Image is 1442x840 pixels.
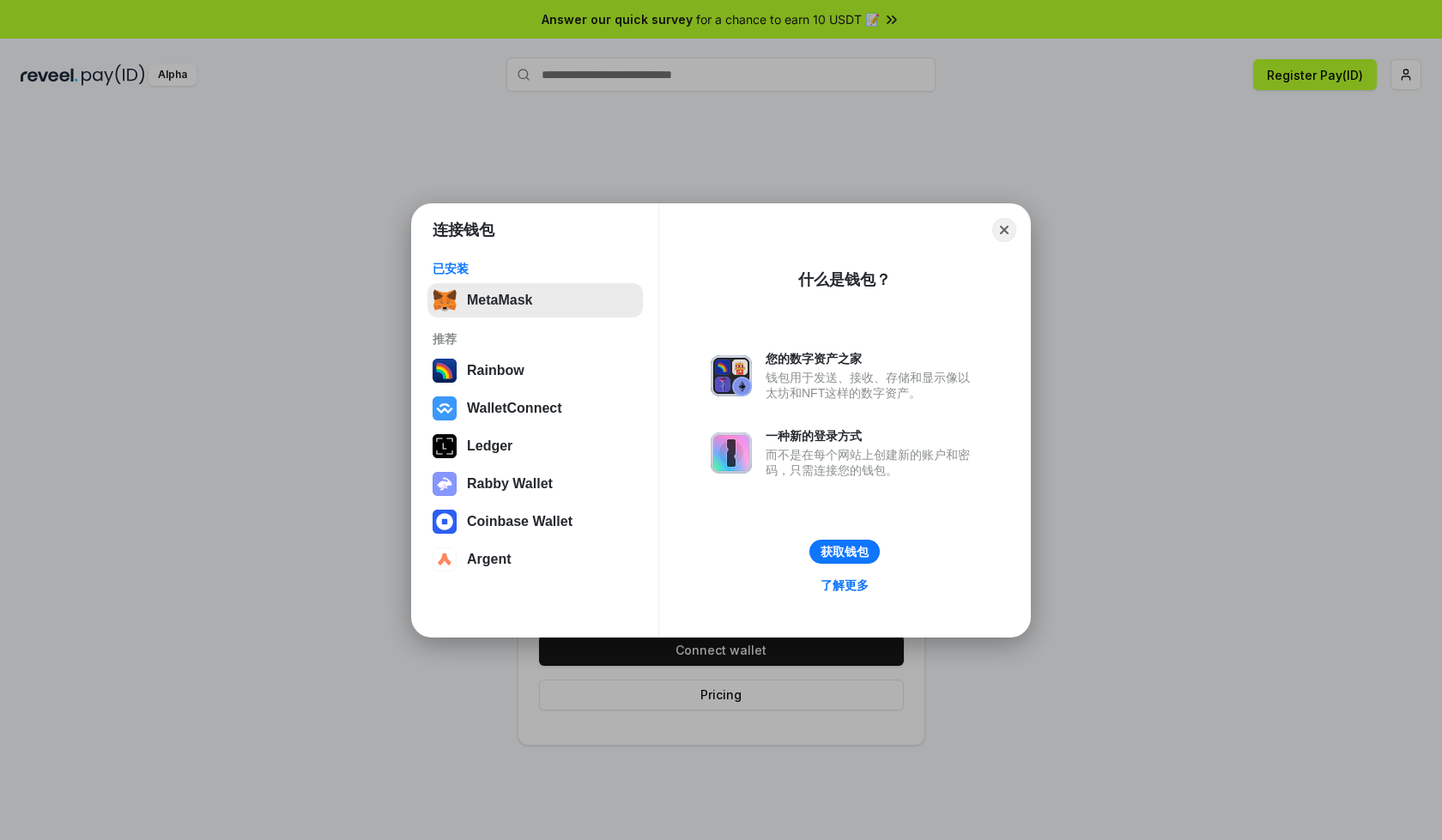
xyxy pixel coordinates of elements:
[467,363,524,378] div: Rainbow
[809,540,880,564] button: 获取钱包
[433,331,638,347] div: 推荐
[467,293,532,308] div: MetaMask
[427,429,643,463] button: Ledger
[427,542,643,577] button: Argent
[798,269,891,290] div: 什么是钱包？
[467,514,573,529] div: Coinbase Wallet
[821,577,869,593] div: 了解更多
[433,472,457,496] img: svg+xml,%3Csvg%20xmlns%3D%22http%3A%2F%2Fwww.w3.org%2F2000%2Fsvg%22%20fill%3D%22none%22%20viewBox...
[467,438,512,454] div: Ledger
[433,547,457,571] img: svg+xml,%3Csvg%20width%3D%2228%22%20height%3D%2228%22%20viewBox%3D%220%200%2028%2028%22%20fill%3D...
[433,288,457,312] img: svg+xml,%3Csvg%20fill%3D%22none%22%20height%3D%2233%22%20viewBox%3D%220%200%2035%2033%22%20width%...
[810,574,879,596] a: 了解更多
[433,261,638,276] div: 已安装
[433,396,457,420] img: svg+xml,%3Csvg%20width%3D%2228%22%20height%3D%2228%22%20viewBox%3D%220%200%2028%2028%22%20fill%3D...
[433,220,494,240] h1: 连接钱包
[766,351,978,366] div: 您的数字资产之家
[427,467,643,501] button: Rabby Wallet
[766,447,978,478] div: 而不是在每个网站上创建新的账户和密码，只需连接您的钱包。
[427,283,643,317] button: MetaMask
[992,218,1016,242] button: Close
[427,354,643,388] button: Rainbow
[766,428,978,444] div: 一种新的登录方式
[766,370,978,401] div: 钱包用于发送、接收、存储和显示像以太坊和NFT这样的数字资产。
[467,401,562,416] div: WalletConnect
[427,505,643,539] button: Coinbase Wallet
[433,434,457,458] img: svg+xml,%3Csvg%20xmlns%3D%22http%3A%2F%2Fwww.w3.org%2F2000%2Fsvg%22%20width%3D%2228%22%20height%3...
[467,552,512,567] div: Argent
[711,355,752,396] img: svg+xml,%3Csvg%20xmlns%3D%22http%3A%2F%2Fwww.w3.org%2F2000%2Fsvg%22%20fill%3D%22none%22%20viewBox...
[467,476,553,492] div: Rabby Wallet
[711,432,752,474] img: svg+xml,%3Csvg%20xmlns%3D%22http%3A%2F%2Fwww.w3.org%2F2000%2Fsvg%22%20fill%3D%22none%22%20viewBox...
[821,544,869,559] div: 获取钱包
[433,359,457,383] img: svg+xml,%3Csvg%20width%3D%22120%22%20height%3D%22120%22%20viewBox%3D%220%200%20120%20120%22%20fil...
[433,510,457,534] img: svg+xml,%3Csvg%20width%3D%2228%22%20height%3D%2228%22%20viewBox%3D%220%200%2028%2028%22%20fill%3D...
[427,391,643,426] button: WalletConnect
